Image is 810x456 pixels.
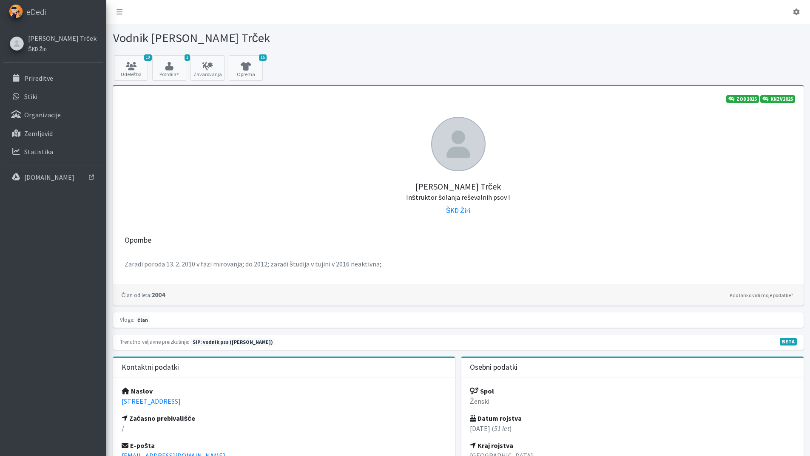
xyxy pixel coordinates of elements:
span: 10 [144,54,152,61]
strong: 2004 [122,290,165,299]
a: Stiki [3,88,103,105]
a: Zavarovanja [190,55,225,81]
span: 1 [185,54,190,61]
small: Vloge: [120,316,134,323]
a: 15 Oprema [229,55,263,81]
a: Organizacije [3,106,103,123]
a: ZOD2025 [726,95,759,103]
p: [DOMAIN_NAME] [24,173,74,181]
small: Inštruktor šolanja reševalnih psov I [406,193,510,201]
small: ŠKD Žiri [28,45,47,52]
h5: [PERSON_NAME] Trček [122,171,795,202]
span: član [136,316,150,324]
small: Član od leta: [122,292,151,298]
a: 10 Udeležba [114,55,148,81]
h3: Opombe [125,236,151,245]
a: [DOMAIN_NAME] [3,169,103,186]
button: 1 Potrdila [152,55,186,81]
small: Trenutno veljavne preizkušnje: [120,338,189,345]
span: eDedi [26,6,46,18]
strong: Naslov [122,387,153,395]
p: Organizacije [24,110,61,119]
p: Zaradi poroda 13. 2. 2010 v fazi mirovanja; do 2012; zaradi študija v tujini v 2016 neaktivna; [125,259,792,269]
a: Zemljevid [3,125,103,142]
h1: Vodnik [PERSON_NAME] Trček [113,31,455,45]
h3: Osebni podatki [470,363,517,372]
img: eDedi [9,4,23,18]
strong: Kraj rojstva [470,441,513,450]
em: 51 let [494,424,509,433]
a: KNZV2025 [760,95,795,103]
p: Ženski [470,396,795,406]
p: Zemljevid [24,129,53,138]
a: Kdo lahko vidi moje podatke? [728,290,795,300]
p: / [122,423,447,433]
h3: Kontaktni podatki [122,363,179,372]
a: Statistika [3,143,103,160]
a: [STREET_ADDRESS] [122,397,181,405]
span: V fazi razvoja [780,338,797,346]
strong: E-pošta [122,441,155,450]
span: 15 [259,54,267,61]
p: [DATE] ( ) [470,423,795,433]
p: Prireditve [24,74,53,82]
a: [PERSON_NAME] Trček [28,33,97,43]
strong: Datum rojstva [470,414,522,422]
strong: Spol [470,387,494,395]
p: Statistika [24,147,53,156]
p: Stiki [24,92,37,101]
strong: Začasno prebivališče [122,414,196,422]
a: ŠKD Žiri [28,43,97,54]
span: Naslednja preizkušnja: pomlad 2026 [190,338,275,346]
a: ŠKD Žiri [446,206,470,215]
a: Prireditve [3,70,103,87]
